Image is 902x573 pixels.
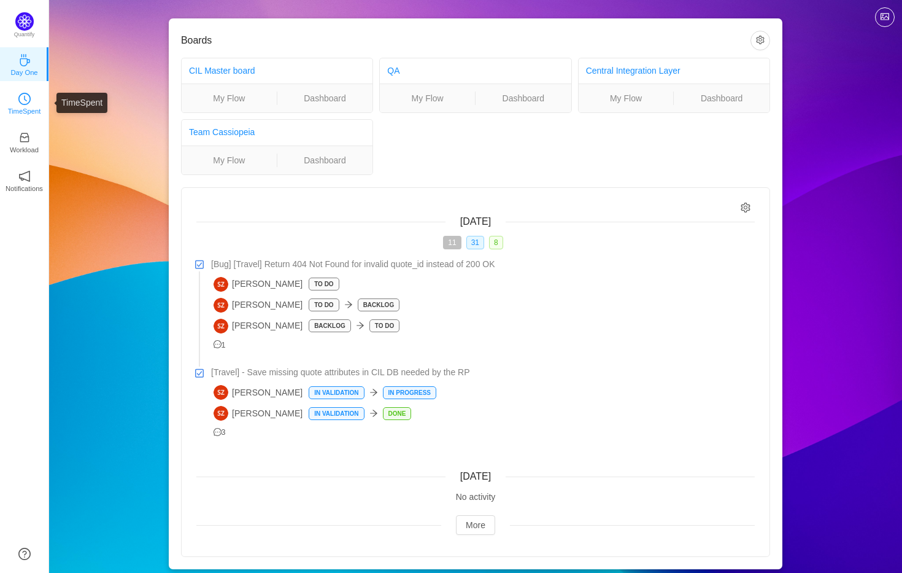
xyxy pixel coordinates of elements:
i: icon: message [214,340,222,348]
img: SZ [214,406,228,421]
p: To Do [309,278,338,290]
span: [DATE] [460,216,491,227]
p: To Do [370,320,399,332]
span: 11 [443,236,461,249]
img: SZ [214,298,228,313]
a: Dashboard [277,154,373,167]
p: Notifications [6,183,43,194]
a: [Travel] - Save missing quote attributes in CIL DB needed by the RP [211,366,755,379]
span: [PERSON_NAME] [214,277,303,292]
p: Day One [10,67,37,78]
a: icon: clock-circleTimeSpent [18,96,31,109]
a: Dashboard [277,92,373,105]
img: Quantify [15,12,34,31]
span: [PERSON_NAME] [214,406,303,421]
a: Dashboard [674,92,769,105]
span: [PERSON_NAME] [214,319,303,333]
p: Quantify [14,31,35,39]
a: My Flow [380,92,475,105]
span: [Travel] - Save missing quote attributes in CIL DB needed by the RP [211,366,470,379]
p: BACKLOG [358,299,399,311]
span: 1 [214,341,226,349]
p: Workload [10,144,39,155]
a: My Flow [182,154,277,167]
button: icon: picture [875,7,895,27]
p: In Progress [384,387,436,399]
a: icon: inboxWorkload [18,135,31,147]
button: icon: setting [750,31,770,50]
i: icon: setting [741,203,751,213]
a: Central Integration Layer [586,66,680,76]
i: icon: inbox [18,131,31,144]
span: [PERSON_NAME] [214,298,303,313]
i: icon: clock-circle [18,93,31,105]
a: Dashboard [476,92,571,105]
a: icon: question-circle [18,548,31,560]
p: Done [384,408,411,419]
span: [DATE] [460,471,491,481]
span: 8 [489,236,503,249]
a: QA [387,66,399,76]
span: 3 [214,428,226,437]
p: In Validation [309,408,363,419]
p: BACKLOG [309,320,350,332]
i: icon: coffee [18,54,31,66]
span: 31 [466,236,484,249]
i: icon: arrow-right [344,300,353,309]
p: To Do [309,299,338,311]
span: [PERSON_NAME] [214,385,303,400]
div: No activity [196,491,755,504]
span: [Bug] [Travel] Return 404 Not Found for invalid quote_id instead of 200 OK [211,258,495,271]
a: My Flow [182,92,277,105]
p: TimeSpent [8,106,41,117]
i: icon: arrow-right [369,409,378,418]
i: icon: arrow-right [356,321,364,330]
a: Team Cassiopeia [189,127,255,137]
a: CIL Master board [189,66,255,76]
img: SZ [214,319,228,333]
i: icon: message [214,428,222,436]
img: SZ [214,385,228,400]
h3: Boards [181,34,750,47]
a: [Bug] [Travel] Return 404 Not Found for invalid quote_id instead of 200 OK [211,258,755,271]
i: icon: notification [18,170,31,182]
button: More [456,515,495,535]
i: icon: arrow-right [369,388,378,397]
img: SZ [214,277,228,292]
a: icon: notificationNotifications [18,174,31,186]
a: icon: coffeeDay One [18,58,31,70]
p: In Validation [309,387,363,399]
a: My Flow [579,92,674,105]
